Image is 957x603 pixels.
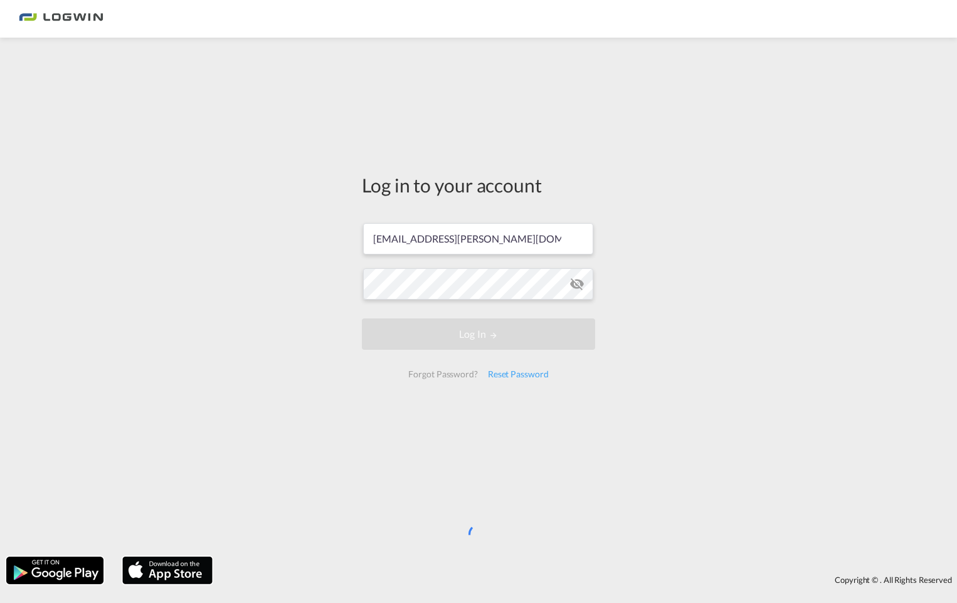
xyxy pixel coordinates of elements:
[5,555,105,585] img: google.png
[363,223,593,254] input: Enter email/phone number
[569,276,584,291] md-icon: icon-eye-off
[483,363,554,385] div: Reset Password
[403,363,482,385] div: Forgot Password?
[121,555,214,585] img: apple.png
[362,172,595,198] div: Log in to your account
[219,569,957,590] div: Copyright © . All Rights Reserved
[19,5,103,33] img: bc73a0e0d8c111efacd525e4c8ad7d32.png
[362,318,595,350] button: LOGIN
